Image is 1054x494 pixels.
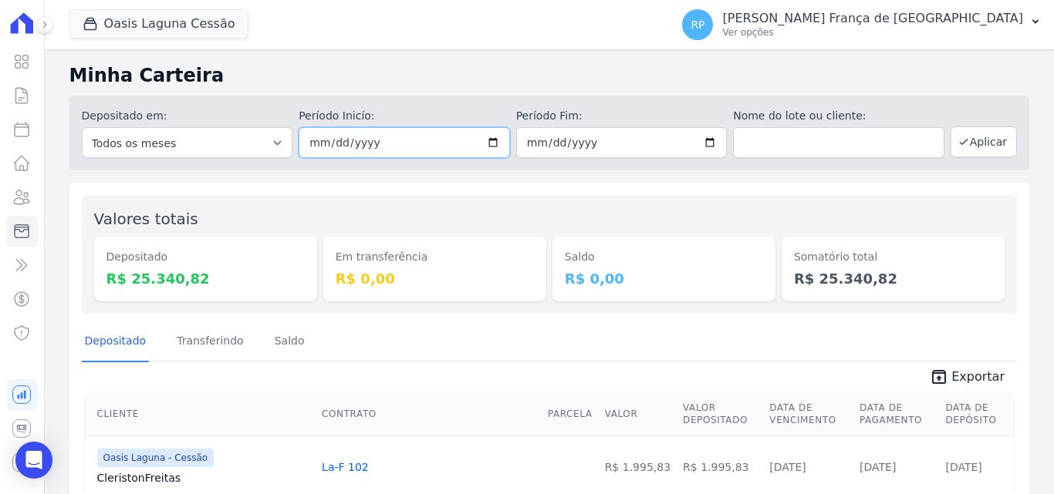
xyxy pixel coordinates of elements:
a: Transferindo [174,322,247,362]
label: Valores totais [94,210,198,228]
th: Cliente [85,392,316,436]
a: Depositado [82,322,150,362]
a: La-F 102 [322,461,369,473]
th: Valor Depositado [677,392,763,436]
th: Data de Vencimento [763,392,853,436]
th: Data de Pagamento [853,392,939,436]
p: Ver opções [722,26,1023,39]
dt: Saldo [565,249,763,265]
th: Contrato [316,392,542,436]
button: Oasis Laguna Cessão [69,9,248,39]
th: Valor [599,392,677,436]
div: Open Intercom Messenger [15,442,52,479]
label: Nome do lote ou cliente: [733,108,944,124]
a: [DATE] [860,461,896,473]
button: Aplicar [951,126,1017,157]
label: Depositado em: [82,109,167,122]
label: Período Fim: [516,108,728,124]
i: unarchive [930,368,948,386]
span: Exportar [951,368,1005,386]
dt: Somatório total [794,249,992,265]
a: unarchive Exportar [917,368,1017,389]
dt: Depositado [106,249,305,265]
th: Data de Depósito [939,392,1014,436]
a: CleristonFreitas [97,470,309,486]
button: RP [PERSON_NAME] França de [GEOGRAPHIC_DATA] Ver opções [670,3,1054,46]
label: Período Inicío: [299,108,510,124]
th: Parcela [542,392,599,436]
a: [DATE] [769,461,806,473]
dd: R$ 25.340,82 [106,268,305,289]
dd: R$ 25.340,82 [794,268,992,289]
dd: R$ 0,00 [565,268,763,289]
h2: Minha Carteira [69,62,1029,89]
span: RP [691,19,704,30]
p: [PERSON_NAME] França de [GEOGRAPHIC_DATA] [722,11,1023,26]
dd: R$ 0,00 [336,268,534,289]
dt: Em transferência [336,249,534,265]
a: Saldo [272,322,308,362]
span: Oasis Laguna - Cessão [97,449,215,467]
a: [DATE] [945,461,981,473]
